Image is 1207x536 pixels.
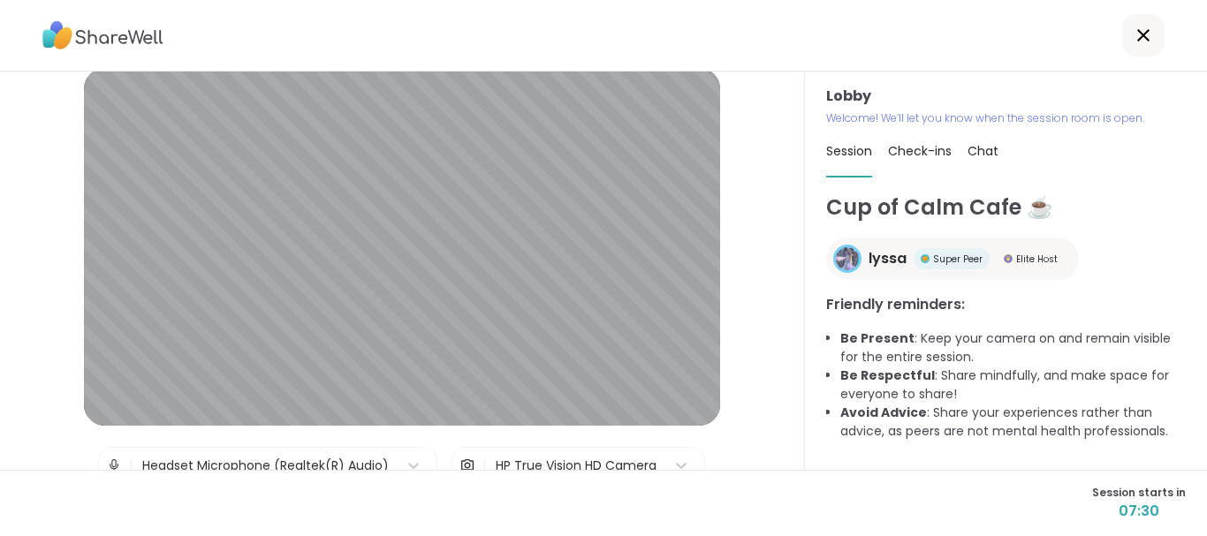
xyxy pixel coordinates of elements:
h3: Friendly reminders: [826,294,1186,315]
span: | [482,448,487,483]
div: Headset Microphone (Realtek(R) Audio) [142,457,389,475]
li: : Share your experiences rather than advice, as peers are not mental health professionals. [840,404,1186,441]
h3: Lobby [826,86,1186,107]
span: Session [826,142,872,160]
img: lyssa [836,247,859,270]
b: Be Present [840,329,915,347]
span: Super Peer [933,253,983,266]
span: 07:30 [1092,501,1186,522]
span: Chat [968,142,998,160]
span: | [129,448,133,483]
img: Super Peer [921,254,930,263]
a: lyssalyssaSuper PeerSuper PeerElite HostElite Host [826,238,1079,280]
li: : Keep your camera on and remain visible for the entire session. [840,329,1186,366]
b: Be Respectful [840,366,935,384]
b: Avoid Advice [840,404,927,421]
span: Session starts in [1092,485,1186,501]
li: : Share mindfully, and make space for everyone to share! [840,366,1186,404]
img: Microphone [106,448,122,483]
img: ShareWell Logo [42,15,163,56]
span: Elite Host [1016,253,1058,266]
img: Elite Host [1004,254,1013,263]
h1: Cup of Calm Cafe ☕️ [826,192,1186,223]
img: Camera [459,448,475,483]
div: HP True Vision HD Camera [496,457,657,475]
p: Welcome! We’ll let you know when the session room is open. [826,110,1186,126]
span: Check-ins [888,142,952,160]
span: lyssa [869,248,907,269]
